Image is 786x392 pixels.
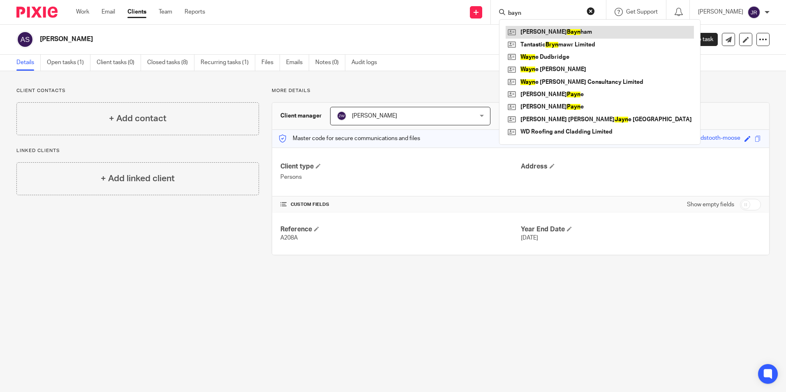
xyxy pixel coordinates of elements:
p: Master code for secure communications and files [278,134,420,143]
span: A208A [280,235,298,241]
h4: + Add linked client [101,172,175,185]
a: Files [261,55,280,71]
img: svg%3E [16,31,34,48]
span: Get Support [626,9,658,15]
img: Pixie [16,7,58,18]
a: Client tasks (0) [97,55,141,71]
h4: Address [521,162,761,171]
h2: [PERSON_NAME] [40,35,534,44]
a: Clients [127,8,146,16]
button: Clear [587,7,595,15]
a: Recurring tasks (1) [201,55,255,71]
a: Email [102,8,115,16]
a: Work [76,8,89,16]
a: Emails [286,55,309,71]
p: [PERSON_NAME] [698,8,743,16]
h4: CUSTOM FIELDS [280,201,520,208]
h3: Client manager [280,112,322,120]
a: Team [159,8,172,16]
label: Show empty fields [687,201,734,209]
h4: + Add contact [109,112,166,125]
h4: Reference [280,225,520,234]
a: Closed tasks (8) [147,55,194,71]
span: [DATE] [521,235,538,241]
h4: Client type [280,162,520,171]
a: Notes (0) [315,55,345,71]
p: Persons [280,173,520,181]
p: Client contacts [16,88,259,94]
span: [PERSON_NAME] [352,113,397,119]
h4: Year End Date [521,225,761,234]
a: Details [16,55,41,71]
a: Audit logs [351,55,383,71]
a: Open tasks (1) [47,55,90,71]
p: More details [272,88,770,94]
img: svg%3E [747,6,761,19]
a: Reports [185,8,205,16]
input: Search [507,10,581,17]
p: Linked clients [16,148,259,154]
img: svg%3E [337,111,347,121]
